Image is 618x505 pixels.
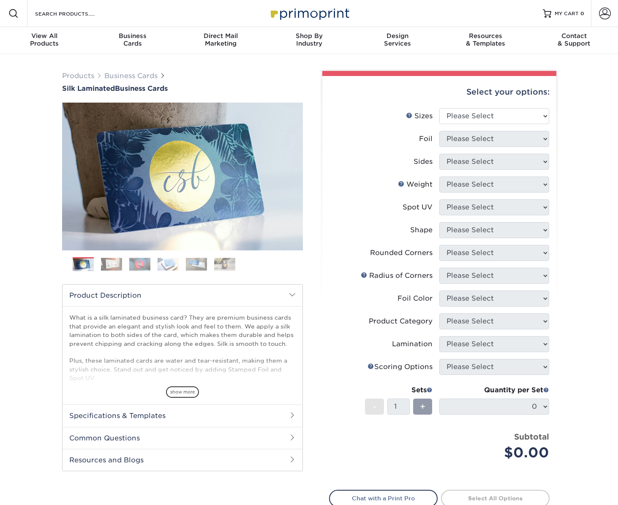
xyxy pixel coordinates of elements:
img: Primoprint [267,4,351,22]
span: Business [88,32,177,40]
img: Business Cards 04 [158,258,179,271]
span: + [420,400,425,413]
div: Scoring Options [368,362,433,372]
a: Silk LaminatedBusiness Cards [62,84,303,92]
input: SEARCH PRODUCTS..... [34,8,117,19]
a: Contact& Support [530,27,618,54]
a: BusinessCards [88,27,177,54]
div: Marketing [177,32,265,47]
div: Industry [265,32,353,47]
img: Business Cards 08 [271,254,292,275]
div: Shape [410,225,433,235]
span: show more [166,386,199,398]
div: Lamination [392,339,433,349]
h2: Product Description [63,285,302,306]
div: & Support [530,32,618,47]
a: Business Cards [104,72,158,80]
h2: Resources and Blogs [63,449,302,471]
div: Radius of Corners [361,271,433,281]
img: Business Cards 01 [73,254,94,275]
span: Direct Mail [177,32,265,40]
h1: Business Cards [62,84,303,92]
div: & Templates [441,32,530,47]
img: Business Cards 05 [186,258,207,271]
p: What is a silk laminated business card? They are premium business cards that provide an elegant a... [69,313,296,451]
div: Sets [365,385,433,395]
span: Resources [441,32,530,40]
div: $0.00 [446,443,549,463]
span: 0 [580,11,584,16]
div: Cards [88,32,177,47]
a: Products [62,72,94,80]
div: Select your options: [329,76,550,108]
img: Business Cards 07 [242,254,264,275]
span: Shop By [265,32,353,40]
h2: Specifications & Templates [63,405,302,426]
div: Weight [398,179,433,190]
div: Rounded Corners [370,248,433,258]
div: Sizes [406,111,433,121]
span: - [373,400,376,413]
a: Direct MailMarketing [177,27,265,54]
img: Silk Laminated 01 [62,56,303,297]
div: Sides [414,157,433,167]
img: Business Cards 02 [101,258,122,271]
a: Shop ByIndustry [265,27,353,54]
img: Business Cards 06 [214,258,235,271]
span: Contact [530,32,618,40]
a: Resources& Templates [441,27,530,54]
a: DesignServices [353,27,441,54]
div: Spot UV [403,202,433,212]
span: Silk Laminated [62,84,115,92]
span: Design [353,32,441,40]
div: Foil Color [397,293,433,304]
div: Product Category [369,316,433,326]
div: Services [353,32,441,47]
h2: Common Questions [63,427,302,449]
div: Quantity per Set [439,385,549,395]
span: MY CART [555,10,579,17]
img: Business Cards 03 [129,258,150,271]
strong: Subtotal [514,432,549,441]
div: Foil [419,134,433,144]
